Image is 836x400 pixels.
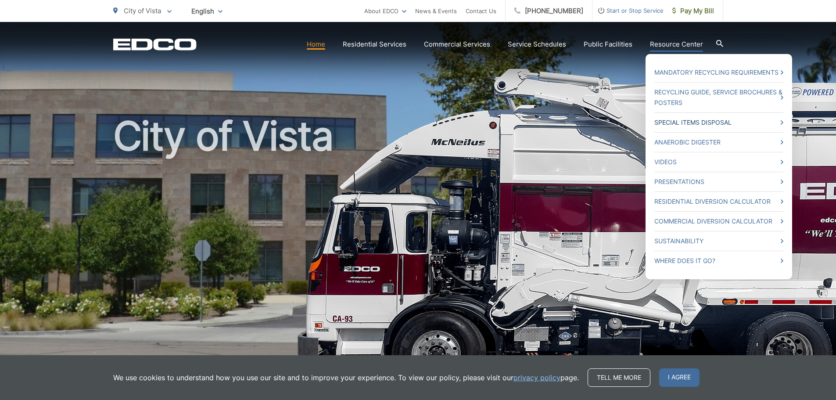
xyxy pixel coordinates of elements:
[113,38,197,50] a: EDCD logo. Return to the homepage.
[307,39,325,50] a: Home
[654,87,783,108] a: Recycling Guide, Service Brochures & Posters
[584,39,632,50] a: Public Facilities
[654,236,783,246] a: Sustainability
[185,4,229,19] span: English
[113,372,579,383] p: We use cookies to understand how you use our site and to improve your experience. To view our pol...
[654,137,783,148] a: Anaerobic Digester
[424,39,490,50] a: Commercial Services
[124,7,161,15] span: City of Vista
[672,6,714,16] span: Pay My Bill
[654,256,783,266] a: Where Does it Go?
[654,67,783,78] a: Mandatory Recycling Requirements
[113,114,723,392] h1: City of Vista
[654,196,783,207] a: Residential Diversion Calculator
[343,39,406,50] a: Residential Services
[508,39,566,50] a: Service Schedules
[654,177,783,187] a: Presentations
[415,6,457,16] a: News & Events
[659,368,700,387] span: I agree
[364,6,406,16] a: About EDCO
[513,372,560,383] a: privacy policy
[654,216,783,227] a: Commercial Diversion Calculator
[650,39,703,50] a: Resource Center
[654,157,783,167] a: Videos
[466,6,496,16] a: Contact Us
[654,117,783,128] a: Special Items Disposal
[588,368,650,387] a: Tell me more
